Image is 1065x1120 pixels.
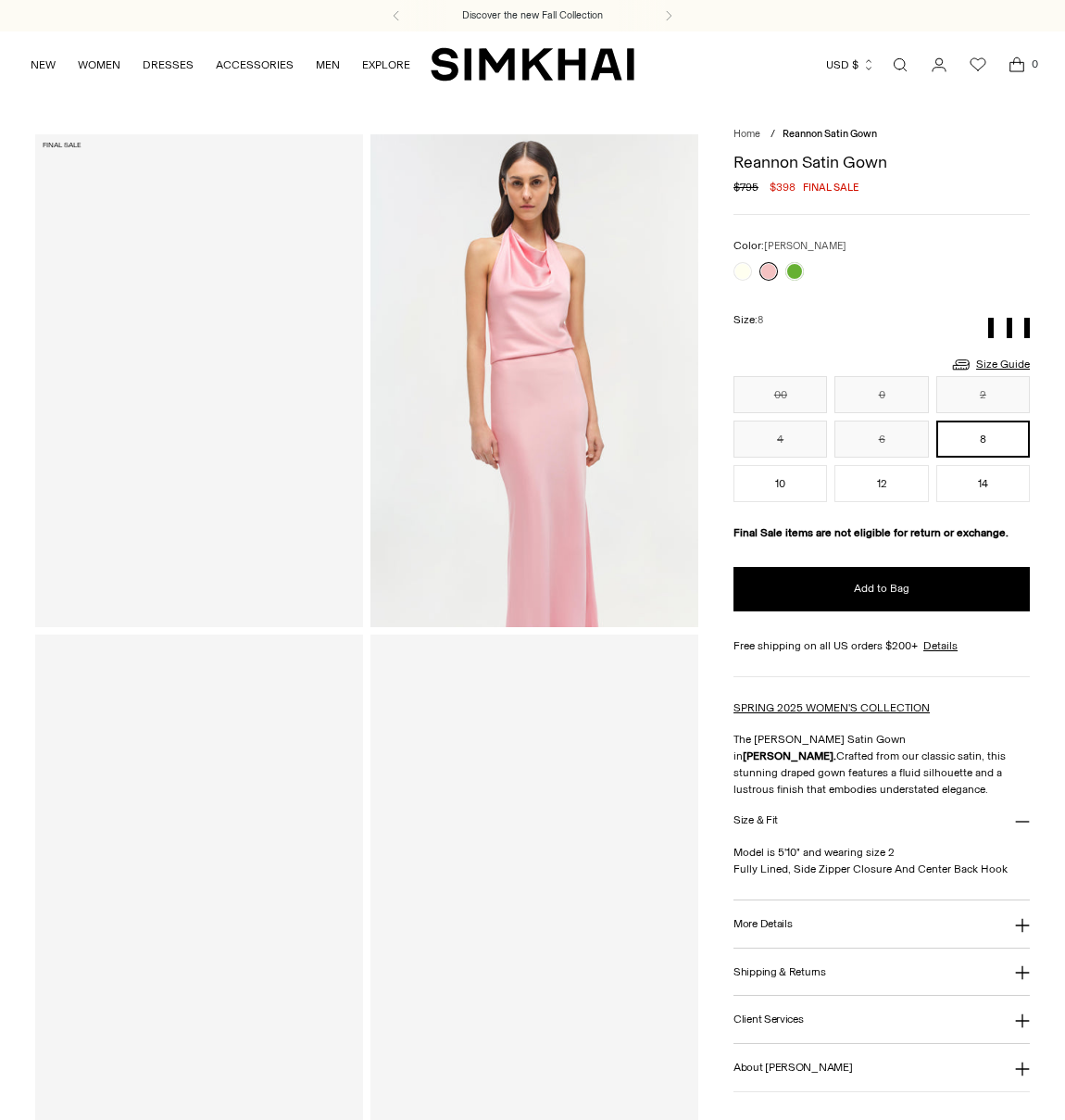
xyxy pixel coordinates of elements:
div: Free shipping on all US orders $200+ [733,637,1030,654]
span: Reannon Satin Gown [783,128,877,140]
span: 8 [758,314,763,326]
h3: More Details [733,918,792,930]
a: SPRING 2025 WOMEN'S COLLECTION [733,701,930,714]
a: SIMKHAI [431,46,634,82]
a: WOMEN [78,44,120,85]
span: 0 [1026,56,1043,72]
button: 14 [936,465,1030,502]
button: 2 [936,376,1030,413]
button: Shipping & Returns [733,949,1030,996]
button: 4 [733,421,827,458]
button: 0 [834,376,928,413]
button: 8 [936,421,1030,458]
p: The [PERSON_NAME] Satin Gown in Crafted from our classic satin, this stunning draped gown feature... [733,731,1030,798]
a: Details [923,637,958,654]
div: / [771,127,775,143]
button: About [PERSON_NAME] [733,1044,1030,1091]
button: USD $ [826,44,875,85]
h1: Reannon Satin Gown [733,154,1030,170]
nav: breadcrumbs [733,127,1030,143]
a: EXPLORE [362,44,410,85]
label: Color: [733,237,846,255]
label: Size: [733,311,763,329]
a: Discover the new Fall Collection [462,8,603,23]
span: [PERSON_NAME] [764,240,846,252]
strong: [PERSON_NAME]. [743,749,836,762]
h3: Client Services [733,1013,804,1026]
strong: Final Sale items are not eligible for return or exchange. [733,526,1009,539]
a: Wishlist [959,46,996,83]
p: Model is 5'10" and wearing size 2 Fully Lined, Side Zipper Closure And Center Back Hook [733,844,1030,877]
button: 6 [834,421,928,458]
button: More Details [733,900,1030,948]
h3: Size & Fit [733,814,778,826]
button: 10 [733,465,827,502]
span: Add to Bag [854,581,909,597]
h3: Shipping & Returns [733,966,826,978]
a: Open search modal [882,46,919,83]
button: Add to Bag [733,567,1030,611]
button: Size & Fit [733,798,1030,845]
a: Home [733,128,760,140]
a: MEN [316,44,340,85]
a: Go to the account page [921,46,958,83]
a: DRESSES [143,44,194,85]
a: ACCESSORIES [216,44,294,85]
img: Reannon Satin Gown [370,134,698,626]
a: Size Guide [950,353,1030,376]
button: 00 [733,376,827,413]
span: $398 [770,179,796,195]
a: Reannon Satin Gown [35,134,363,626]
button: 12 [834,465,928,502]
a: Open cart modal [998,46,1035,83]
h3: About [PERSON_NAME] [733,1062,852,1074]
a: NEW [31,44,56,85]
s: $795 [733,179,758,195]
button: Client Services [733,996,1030,1043]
